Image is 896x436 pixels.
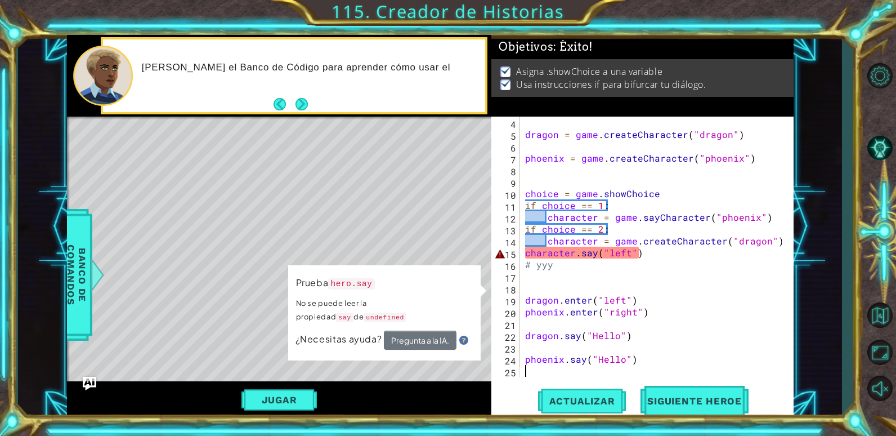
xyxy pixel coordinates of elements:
[241,389,317,411] button: Jugar
[494,201,519,213] div: 11
[494,248,519,260] div: 15
[863,336,896,369] button: Maximizar Navegador
[494,142,519,154] div: 6
[494,272,519,284] div: 17
[459,337,468,346] img: Hint
[295,332,384,345] span: ¿Necesitas ayuda?
[500,65,512,74] img: Check mark for checkbox
[494,177,519,189] div: 9
[494,260,519,272] div: 16
[863,297,896,335] a: Volver al Mapa
[295,295,473,326] p: No se puede leer la propiedad de
[494,130,519,142] div: 5
[538,386,626,416] button: Actualizar
[494,331,519,343] div: 22
[494,189,519,201] div: 10
[336,312,353,322] code: say
[274,98,295,110] button: Back
[494,343,519,355] div: 23
[636,387,753,417] button: Siguiente Heroe
[494,284,519,296] div: 18
[383,331,456,351] button: Pregunta a la IA.
[494,166,519,177] div: 8
[62,216,91,333] span: Banco de comandos
[142,61,477,74] p: [PERSON_NAME] el Banco de Código para aprender cómo usar el
[516,65,662,78] p: Asigna .showChoice a una variable
[494,319,519,331] div: 21
[494,225,519,237] div: 13
[494,296,519,308] div: 19
[516,78,706,91] p: Usa instrucciones if para bifurcar tu diálogo.
[863,372,896,405] button: Activar sonido.
[295,98,308,110] button: Next
[329,278,375,290] code: hero.say
[500,78,512,87] img: Check mark for checkbox
[296,275,473,292] p: Prueba
[863,299,896,332] button: Volver al Mapa
[553,40,593,54] span: : Éxito!
[494,118,519,130] div: 4
[364,313,406,323] code: undefined
[494,355,519,367] div: 24
[494,213,519,225] div: 12
[863,131,896,164] button: Pista AI
[494,154,519,166] div: 7
[538,395,626,407] span: Actualizar
[494,367,519,379] div: 25
[494,237,519,248] div: 14
[499,40,593,54] span: Objetivos
[636,397,753,408] span: Siguiente Heroe
[494,308,519,319] div: 20
[863,59,896,92] button: Opciones del Nivel
[83,377,96,390] button: Ask AI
